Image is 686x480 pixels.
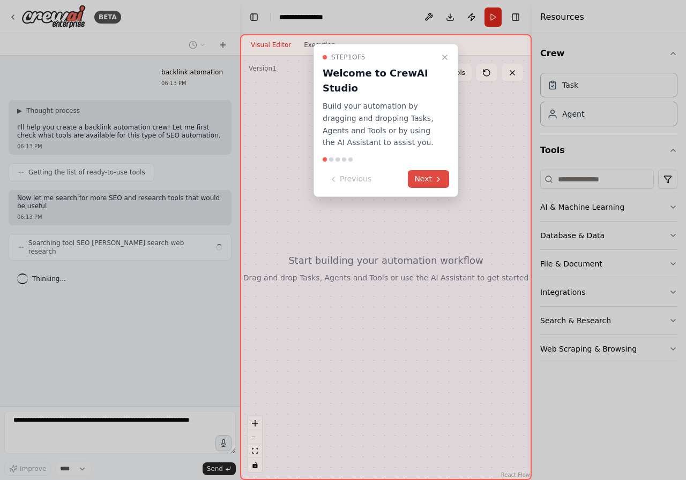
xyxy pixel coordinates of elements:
button: Next [408,170,449,188]
button: Hide left sidebar [247,10,262,25]
button: Close walkthrough [438,51,451,64]
p: Build your automation by dragging and dropping Tasks, Agents and Tools or by using the AI Assista... [323,100,436,149]
span: Step 1 of 5 [331,53,366,62]
h3: Welcome to CrewAI Studio [323,66,436,96]
button: Previous [323,170,378,188]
